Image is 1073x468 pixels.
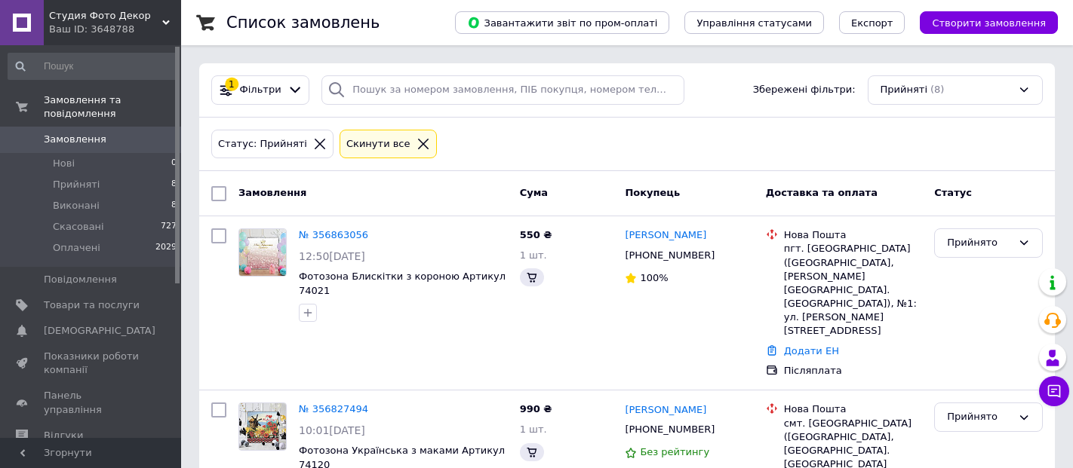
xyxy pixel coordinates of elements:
span: Без рейтингу [640,446,709,457]
span: [DEMOGRAPHIC_DATA] [44,324,155,338]
span: 8 [171,199,177,213]
a: Фото товару [238,228,287,277]
button: Створити замовлення [920,11,1058,34]
span: 2029 [155,241,177,255]
span: Cума [520,187,548,198]
div: Прийнято [947,235,1012,251]
span: Виконані [53,199,100,213]
span: 727 [161,220,177,234]
span: Доставка та оплата [766,187,878,198]
span: 12:50[DATE] [299,250,365,262]
span: Завантажити звіт по пром-оплаті [467,16,657,29]
input: Пошук [8,53,178,80]
span: 550 ₴ [520,229,552,240]
span: 990 ₴ [520,403,552,414]
button: Управління статусами [684,11,824,34]
a: [PERSON_NAME] [625,228,706,243]
span: Скасовані [53,220,104,234]
span: Оплачені [53,241,100,255]
span: Студия Фото Декор [49,9,162,23]
button: Експорт [839,11,905,34]
a: № 356863056 [299,229,368,240]
span: Фільтри [240,83,281,97]
img: Фото товару [239,403,286,450]
span: 100% [640,272,668,283]
div: пгт. [GEOGRAPHIC_DATA] ([GEOGRAPHIC_DATA], [PERSON_NAME][GEOGRAPHIC_DATA]. [GEOGRAPHIC_DATA]), №1... [784,242,923,338]
span: Збережені фільтри: [753,83,856,97]
span: Замовлення та повідомлення [44,93,181,121]
span: Покупець [625,187,680,198]
span: Показники роботи компанії [44,350,140,377]
div: Нова Пошта [784,228,923,242]
span: Управління статусами [696,17,812,29]
span: Замовлення [44,133,106,146]
a: № 356827494 [299,403,368,414]
div: [PHONE_NUMBER] [622,420,718,439]
span: 1 шт. [520,249,547,261]
span: Створити замовлення [932,17,1046,29]
div: Нова Пошта [784,402,923,416]
span: Відгуки [44,429,83,442]
span: Нові [53,157,75,170]
button: Чат з покупцем [1039,376,1069,406]
span: 1 шт. [520,424,547,435]
a: Фото товару [238,402,287,451]
input: Пошук за номером замовлення, ПІБ покупця, номером телефону, Email, номером накладної [321,75,684,105]
a: Фотозона Блискітки з короною Артикул 74021 [299,271,506,296]
div: Ваш ID: 3648788 [49,23,181,36]
a: Додати ЕН [784,345,839,356]
div: 1 [225,78,238,91]
div: Статус: Прийняті [215,136,310,152]
span: 0 [171,157,177,170]
a: [PERSON_NAME] [625,403,706,418]
div: Післяплата [784,364,923,378]
span: Панель управління [44,389,140,416]
img: Фото товару [239,229,286,276]
div: [PHONE_NUMBER] [622,246,718,265]
span: 10:01[DATE] [299,424,365,436]
span: Прийняті [881,83,927,97]
span: Прийняті [53,178,100,191]
span: Повідомлення [44,273,117,286]
a: Створити замовлення [905,17,1058,28]
span: Замовлення [238,187,306,198]
span: Експорт [851,17,893,29]
span: (8) [930,84,944,95]
span: Товари та послуги [44,298,140,312]
div: Прийнято [947,409,1012,425]
span: Статус [934,187,972,198]
button: Завантажити звіт по пром-оплаті [455,11,669,34]
span: 8 [171,178,177,191]
h1: Список замовлень [226,14,380,32]
div: Cкинути все [343,136,414,152]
